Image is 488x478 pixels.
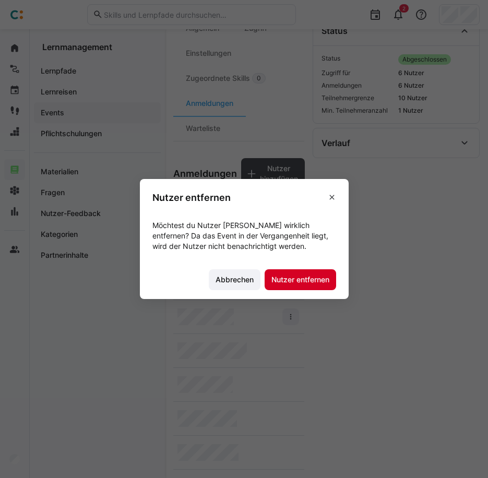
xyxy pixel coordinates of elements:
span: Nutzer entfernen [270,274,331,285]
button: Nutzer entfernen [265,269,336,290]
button: Abbrechen [209,269,260,290]
span: Abbrechen [214,274,255,285]
h3: Nutzer entfernen [152,192,231,204]
p: Möchtest du Nutzer [PERSON_NAME] wirklich entfernen? Da das Event in der Vergangenheit liegt, wir... [152,220,336,252]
